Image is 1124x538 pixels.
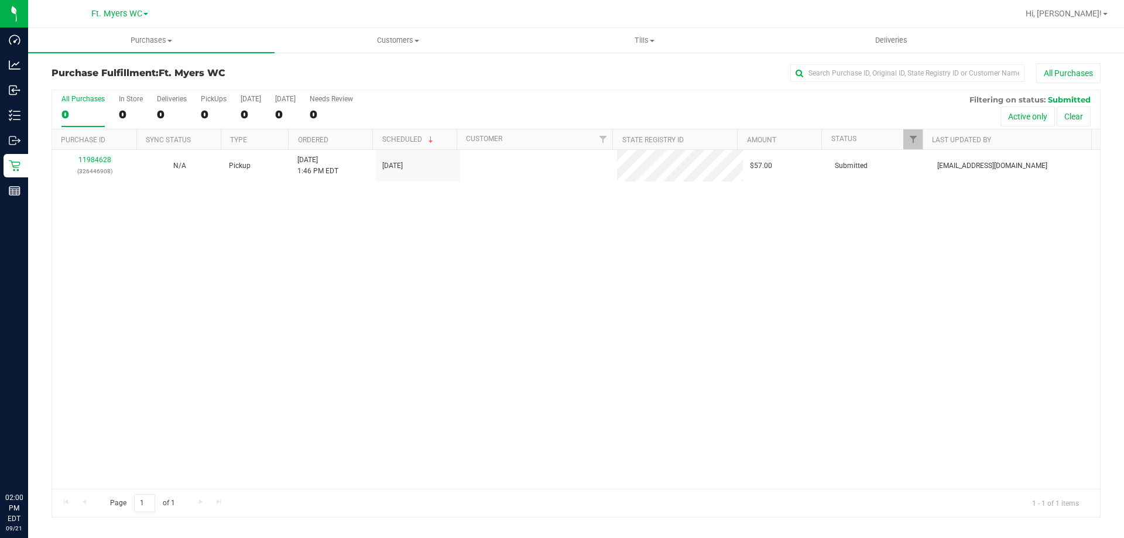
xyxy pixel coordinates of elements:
div: Deliveries [157,95,187,103]
inline-svg: Outbound [9,135,20,146]
inline-svg: Inventory [9,109,20,121]
input: 1 [134,494,155,512]
a: Customers [275,28,521,53]
inline-svg: Inbound [9,84,20,96]
div: 0 [310,108,353,121]
button: N/A [173,160,186,172]
inline-svg: Analytics [9,59,20,71]
div: 0 [241,108,261,121]
a: Customer [466,135,502,143]
span: Customers [275,35,520,46]
a: Purchase ID [61,136,105,144]
iframe: Resource center [12,444,47,479]
a: Filter [903,129,923,149]
span: Filtering on status: [969,95,1046,104]
h3: Purchase Fulfillment: [52,68,401,78]
a: Type [230,136,247,144]
span: [DATE] 1:46 PM EDT [297,155,338,177]
button: All Purchases [1036,63,1101,83]
a: Ordered [298,136,328,144]
div: Needs Review [310,95,353,103]
inline-svg: Dashboard [9,34,20,46]
span: Ft. Myers WC [91,9,142,19]
inline-svg: Reports [9,185,20,197]
button: Active only [1000,107,1055,126]
a: Filter [593,129,612,149]
inline-svg: Retail [9,160,20,172]
a: 11984628 [78,156,111,164]
a: Deliveries [768,28,1015,53]
span: Purchases [28,35,275,46]
input: Search Purchase ID, Original ID, State Registry ID or Customer Name... [790,64,1024,82]
span: Page of 1 [100,494,184,512]
button: Clear [1057,107,1091,126]
a: Tills [521,28,767,53]
span: 1 - 1 of 1 items [1023,494,1088,512]
div: All Purchases [61,95,105,103]
span: Submitted [835,160,868,172]
a: Status [831,135,856,143]
span: Pickup [229,160,251,172]
span: Hi, [PERSON_NAME]! [1026,9,1102,18]
span: Deliveries [859,35,923,46]
span: [DATE] [382,160,403,172]
span: Tills [522,35,767,46]
div: In Store [119,95,143,103]
span: $57.00 [750,160,772,172]
div: [DATE] [275,95,296,103]
div: 0 [275,108,296,121]
div: 0 [61,108,105,121]
span: Ft. Myers WC [159,67,225,78]
span: Submitted [1048,95,1091,104]
a: Purchases [28,28,275,53]
div: 0 [119,108,143,121]
a: Last Updated By [932,136,991,144]
div: [DATE] [241,95,261,103]
div: PickUps [201,95,227,103]
p: (326446908) [59,166,130,177]
a: Amount [747,136,776,144]
span: Not Applicable [173,162,186,170]
span: [EMAIL_ADDRESS][DOMAIN_NAME] [937,160,1047,172]
p: 09/21 [5,524,23,533]
div: 0 [201,108,227,121]
a: Sync Status [146,136,191,144]
p: 02:00 PM EDT [5,492,23,524]
a: State Registry ID [622,136,684,144]
a: Scheduled [382,135,436,143]
div: 0 [157,108,187,121]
